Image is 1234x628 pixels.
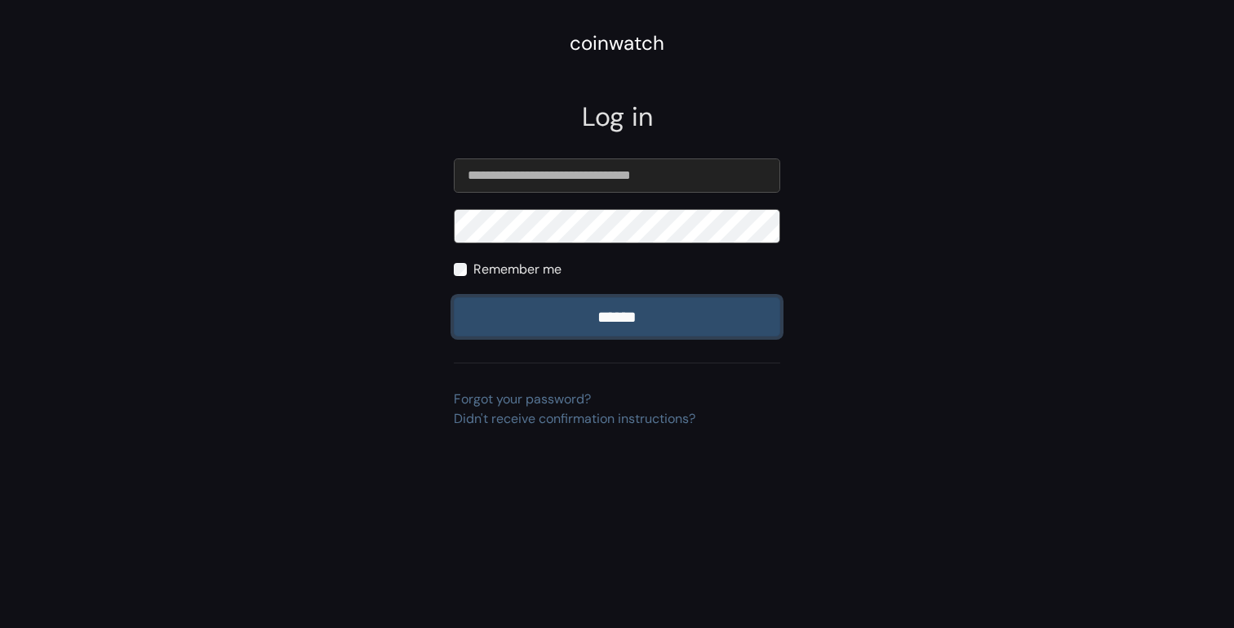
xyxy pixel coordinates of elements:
[570,29,664,58] div: coinwatch
[454,410,695,427] a: Didn't receive confirmation instructions?
[454,390,591,408] a: Forgot your password?
[570,37,664,54] a: coinwatch
[454,101,780,132] h2: Log in
[473,260,562,279] label: Remember me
